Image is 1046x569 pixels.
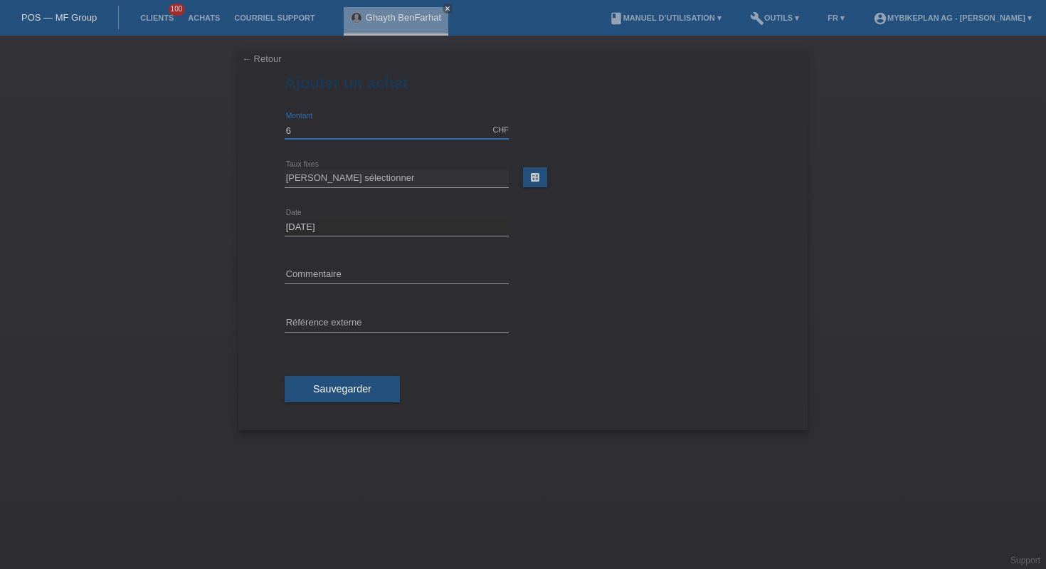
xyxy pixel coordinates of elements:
[866,14,1039,22] a: account_circleMybikeplan AG - [PERSON_NAME] ▾
[21,12,97,23] a: POS — MF Group
[169,4,186,16] span: 100
[181,14,227,22] a: Achats
[227,14,322,22] a: Courriel Support
[366,12,441,23] a: Ghayth BenFarhat
[443,4,453,14] a: close
[820,14,852,22] a: FR ▾
[743,14,806,22] a: buildOutils ▾
[529,172,541,183] i: calculate
[285,376,400,403] button: Sauvegarder
[492,125,509,134] div: CHF
[750,11,764,26] i: build
[1010,555,1040,565] a: Support
[242,53,282,64] a: ← Retour
[602,14,729,22] a: bookManuel d’utilisation ▾
[609,11,623,26] i: book
[313,383,371,395] span: Sauvegarder
[133,14,181,22] a: Clients
[873,11,887,26] i: account_circle
[285,74,761,92] h1: Ajouter un achat
[444,5,451,12] i: close
[523,167,547,187] a: calculate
